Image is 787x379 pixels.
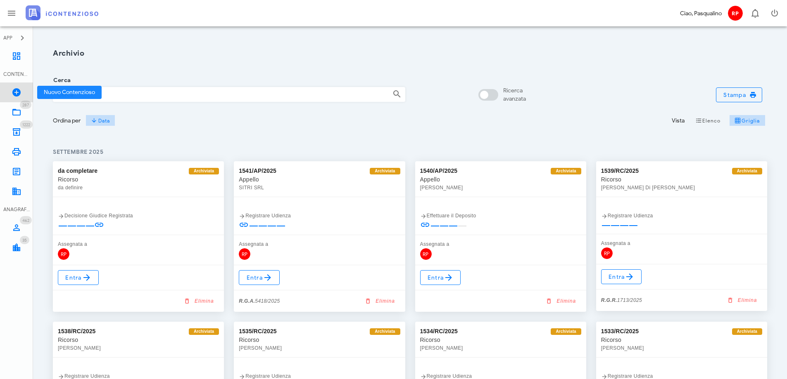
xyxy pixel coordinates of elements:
button: Stampa [716,87,762,102]
span: Archiviata [375,328,395,335]
strong: R.G.R. [601,297,617,303]
span: Archiviata [194,168,214,174]
span: Entra [65,273,92,282]
strong: R.G.A. [239,298,255,304]
span: RP [420,248,432,260]
div: Appello [239,175,400,184]
div: 1535/RC/2025 [239,327,277,336]
span: 1222 [22,122,30,127]
div: da definire [58,184,219,192]
div: 1533/RC/2025 [601,327,639,336]
button: Elimina [542,295,581,307]
div: 5418/2025 [239,297,280,305]
div: 1541/AP/2025 [239,166,276,175]
h1: Archivio [53,48,767,59]
div: Ricerca avanzata [503,87,526,103]
div: [PERSON_NAME] [420,344,581,352]
div: 1534/RC/2025 [420,327,458,336]
span: Archiviata [556,328,576,335]
span: Distintivo [20,120,33,129]
a: Entra [58,270,99,285]
label: Cerca [51,76,71,85]
div: CONTENZIOSO [3,71,30,78]
div: Ordina per [53,116,81,125]
span: Elimina [728,297,757,304]
div: [PERSON_NAME] [58,344,219,352]
span: Entra [427,273,454,282]
span: Archiviata [556,168,576,174]
button: Data [86,115,115,126]
div: Registrare Udienza [239,212,400,220]
span: Elenco [695,117,721,124]
div: SITRI SRL [239,184,400,192]
span: 287 [22,102,29,108]
a: Entra [239,270,280,285]
span: RP [239,248,250,260]
button: Elimina [180,295,219,307]
span: Distintivo [20,216,32,224]
span: RP [601,247,613,259]
span: Elimina [547,297,576,305]
div: 1713/2025 [601,296,642,304]
div: Ciao, Pasqualino [680,9,722,18]
div: Ricorso [601,336,762,344]
div: Vista [672,116,685,125]
span: Archiviata [737,168,757,174]
div: [PERSON_NAME] [239,344,400,352]
span: 35 [22,238,27,243]
div: Ricorso [601,175,762,184]
span: Archiviata [194,328,214,335]
div: ANAGRAFICA [3,206,30,213]
span: 462 [22,218,29,223]
button: Elimina [361,295,400,307]
span: Archiviata [375,168,395,174]
span: Elimina [366,297,395,305]
span: Entra [246,273,273,282]
span: Data [91,117,109,124]
input: Cerca [53,87,386,101]
span: RP [58,248,69,260]
button: Griglia [730,115,766,126]
div: Assegnata a [239,240,400,248]
div: Ricorso [58,175,219,184]
a: Entra [601,269,642,284]
div: 1540/AP/2025 [420,166,458,175]
div: Assegnata a [58,240,219,248]
div: Ricorso [58,336,219,344]
div: Appello [420,175,581,184]
div: 1538/RC/2025 [58,327,96,336]
button: Elimina [723,294,762,306]
span: Griglia [735,117,760,124]
span: Stampa [723,91,755,99]
div: Registrare Udienza [601,212,762,220]
div: da completare [58,166,97,175]
div: [PERSON_NAME] [420,184,581,192]
span: Elimina [185,297,214,305]
span: Distintivo [20,236,29,244]
div: [PERSON_NAME] [601,344,762,352]
button: RP [725,3,745,23]
span: RP [728,6,743,21]
div: 1539/RC/2025 [601,166,639,175]
div: Assegnata a [420,240,581,248]
h4: settembre 2025 [53,148,767,156]
button: Elenco [690,115,726,126]
div: Ricorso [239,336,400,344]
div: [PERSON_NAME] Di [PERSON_NAME] [601,184,762,192]
img: logo-text-2x.png [26,5,98,20]
a: Entra [420,270,461,285]
div: Effettuare il Deposito [420,212,581,220]
div: Ricorso [420,336,581,344]
div: Assegnata a [601,239,762,247]
button: Distintivo [745,3,765,23]
span: Archiviata [737,328,757,335]
div: Decisione Giudice Registrata [58,212,219,220]
span: Distintivo [20,101,31,109]
span: Entra [608,272,635,282]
